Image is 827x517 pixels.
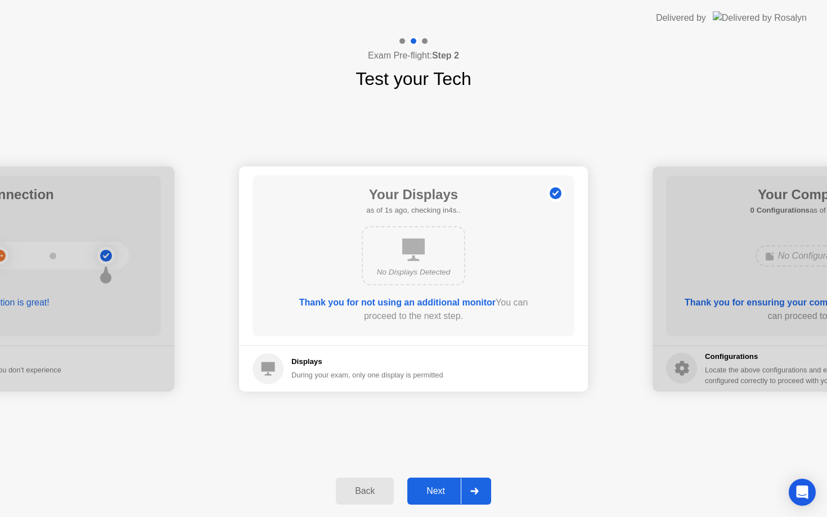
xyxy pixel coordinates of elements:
[407,478,491,505] button: Next
[366,185,460,205] h1: Your Displays
[368,49,459,62] h4: Exam Pre-flight:
[713,11,807,24] img: Delivered by Rosalyn
[339,486,390,496] div: Back
[656,11,706,25] div: Delivered by
[336,478,394,505] button: Back
[372,267,455,278] div: No Displays Detected
[291,356,443,367] h5: Displays
[366,205,460,216] h5: as of 1s ago, checking in4s..
[299,298,496,307] b: Thank you for not using an additional monitor
[285,296,542,323] div: You can proceed to the next step.
[432,51,459,60] b: Step 2
[411,486,461,496] div: Next
[789,479,816,506] div: Open Intercom Messenger
[356,65,471,92] h1: Test your Tech
[291,370,443,380] div: During your exam, only one display is permitted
